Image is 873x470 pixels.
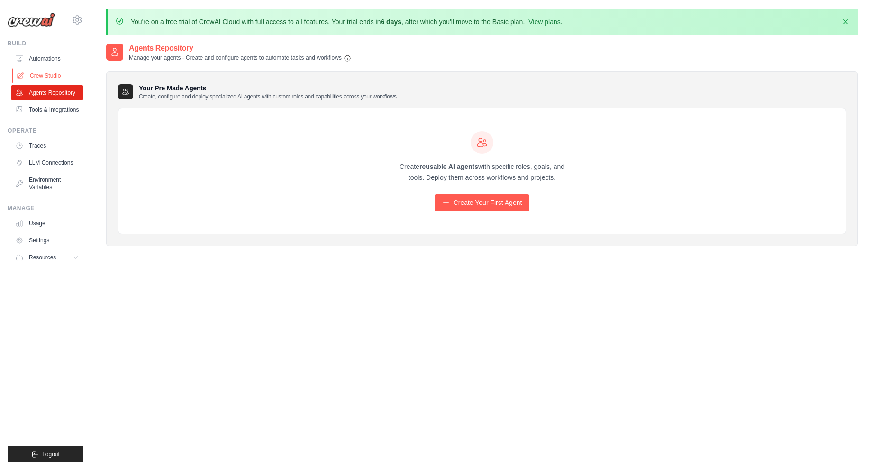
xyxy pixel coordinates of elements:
[391,161,573,183] p: Create with specific roles, goals, and tools. Deploy them across workflows and projects.
[11,102,83,117] a: Tools & Integrations
[11,85,83,100] a: Agents Repository
[381,18,401,26] strong: 6 days
[11,233,83,248] a: Settings
[8,446,83,462] button: Logout
[12,68,84,83] a: Crew Studio
[11,51,83,66] a: Automations
[11,155,83,170] a: LLM Connections
[11,138,83,153] a: Traces
[8,204,83,212] div: Manage
[528,18,560,26] a: View plans
[29,254,56,261] span: Resources
[8,40,83,47] div: Build
[8,13,55,27] img: Logo
[129,54,351,62] p: Manage your agents - Create and configure agents to automate tasks and workflows
[11,216,83,231] a: Usage
[419,163,478,170] strong: reusable AI agents
[139,83,397,100] h3: Your Pre Made Agents
[11,250,83,265] button: Resources
[129,43,351,54] h2: Agents Repository
[42,451,60,458] span: Logout
[435,194,530,211] a: Create Your First Agent
[131,17,563,27] p: You're on a free trial of CrewAI Cloud with full access to all features. Your trial ends in , aft...
[139,93,397,100] p: Create, configure and deploy specialized AI agents with custom roles and capabilities across your...
[11,172,83,195] a: Environment Variables
[8,127,83,134] div: Operate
